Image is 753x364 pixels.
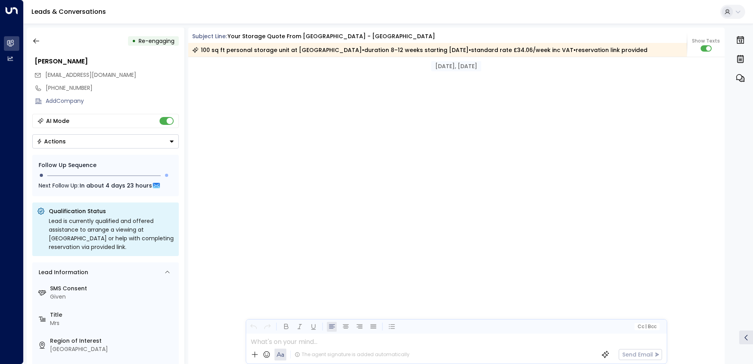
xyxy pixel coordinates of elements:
span: In about 4 days 23 hours [80,181,152,190]
div: Mrs [50,319,176,327]
div: Lead is currently qualified and offered assistance to arrange a viewing at [GEOGRAPHIC_DATA] or h... [49,217,174,251]
label: Title [50,311,176,319]
div: Lead Information [36,268,88,277]
span: Meeting Follow Up [139,37,174,45]
button: Undo [249,322,258,332]
label: SMS Consent [50,284,176,293]
span: [EMAIL_ADDRESS][DOMAIN_NAME] [45,71,136,79]
button: Redo [262,322,272,332]
div: Your storage quote from [GEOGRAPHIC_DATA] - [GEOGRAPHIC_DATA] [228,32,435,41]
span: | [645,324,647,329]
button: Actions [32,134,179,149]
span: Show Texts [692,37,720,45]
div: Actions [37,138,66,145]
button: Cc|Bcc [634,323,659,331]
div: [PERSON_NAME] [35,57,179,66]
div: 100 sq ft personal storage unit at [GEOGRAPHIC_DATA]•duration 8–12 weeks starting [DATE]•standard... [192,46,647,54]
div: Given [50,293,176,301]
a: Leads & Conversations [32,7,106,16]
div: [PHONE_NUMBER] [46,84,179,92]
div: [GEOGRAPHIC_DATA] [50,345,176,353]
span: Cc Bcc [637,324,656,329]
div: The agent signature is added automatically [295,351,410,358]
div: Button group with a nested menu [32,134,179,149]
span: Subject Line: [192,32,227,40]
div: [DATE], [DATE] [431,61,481,71]
span: h4helen@hotmail.co.uk [45,71,136,79]
label: Region of Interest [50,337,176,345]
div: Follow Up Sequence [39,161,172,169]
div: • [132,34,136,48]
div: AI Mode [46,117,69,125]
p: Qualification Status [49,207,174,215]
div: AddCompany [46,97,179,105]
div: Next Follow Up: [39,181,172,190]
